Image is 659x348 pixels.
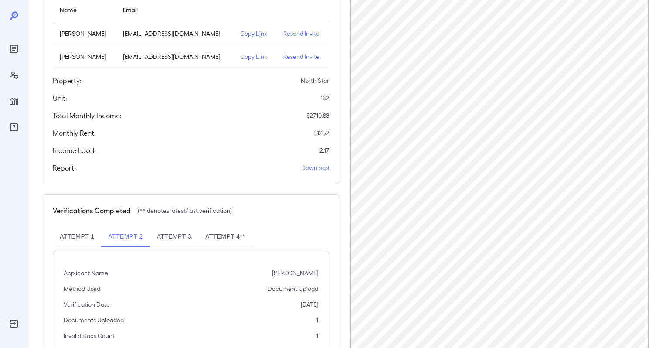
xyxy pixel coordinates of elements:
div: Manage Properties [7,94,21,108]
p: 182 [320,94,329,102]
p: $ 1252 [313,129,329,137]
a: Download [301,164,329,172]
p: Invalid Docs Count [64,331,115,340]
p: Copy Link [240,52,269,61]
p: Applicant Name [64,269,108,277]
p: [PERSON_NAME] [60,52,109,61]
h5: Verifications Completed [53,205,131,216]
p: [EMAIL_ADDRESS][DOMAIN_NAME] [123,29,226,38]
h5: Property: [53,75,82,86]
p: $ 2710.88 [306,111,329,120]
p: North Star [301,76,329,85]
p: 1 [316,316,318,324]
p: [PERSON_NAME] [272,269,318,277]
div: FAQ [7,120,21,134]
p: [DATE] [301,300,318,309]
p: (** denotes latest/last verification) [138,206,232,215]
div: Manage Users [7,68,21,82]
button: Attempt 1 [53,226,101,247]
p: [PERSON_NAME] [60,29,109,38]
h5: Report: [53,163,76,173]
p: 2.17 [319,146,329,155]
p: [EMAIL_ADDRESS][DOMAIN_NAME] [123,52,226,61]
div: Log Out [7,317,21,331]
h5: Total Monthly Income: [53,110,122,121]
button: Attempt 4** [198,226,252,247]
button: Attempt 3 [150,226,198,247]
div: Reports [7,42,21,56]
h5: Income Level: [53,145,96,156]
p: Documents Uploaded [64,316,124,324]
h5: Unit: [53,93,67,103]
p: Verification Date [64,300,110,309]
p: Copy Link [240,29,269,38]
p: Resend Invite [283,29,322,38]
p: Document Upload [268,284,318,293]
p: 1 [316,331,318,340]
button: Attempt 2 [101,226,149,247]
h5: Monthly Rent: [53,128,96,138]
p: Resend Invite [283,52,322,61]
p: Method Used [64,284,100,293]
